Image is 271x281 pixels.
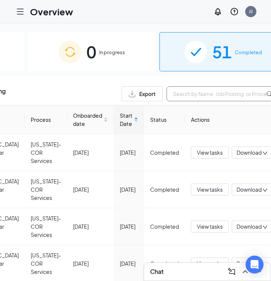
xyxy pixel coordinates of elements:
span: Onboarded date [73,111,102,128]
span: Download [237,260,262,268]
button: ComposeMessage [226,266,238,278]
span: In progress [99,49,125,56]
span: Download [237,223,262,231]
span: Export [139,91,156,96]
th: Status [144,105,185,134]
span: Completed [235,49,262,56]
h3: Chat [150,268,164,276]
span: View tasks [197,222,223,231]
div: [DATE] [73,259,108,268]
span: 51 [212,39,232,65]
div: [DATE] [120,222,138,231]
div: Completed [150,259,179,268]
span: Download [237,186,262,194]
button: View tasks [191,257,229,269]
th: Process [25,105,67,134]
h1: Overview [30,5,73,18]
svg: ComposeMessage [227,267,236,276]
svg: Hamburger [16,7,25,16]
span: down [262,188,268,193]
svg: Notifications [213,7,222,16]
button: View tasks [191,220,229,232]
div: JJ [249,8,253,15]
button: View tasks [191,146,229,158]
span: down [262,225,268,230]
td: [US_STATE]- COR Services [25,208,67,245]
div: Completed [150,148,179,157]
div: [DATE] [120,259,138,268]
span: View tasks [197,259,223,268]
span: Start Date [120,111,133,128]
td: [US_STATE]- COR Services [25,171,67,208]
span: View tasks [197,185,223,194]
div: [DATE] [120,148,138,157]
button: Export [122,86,163,101]
div: [DATE] [73,185,108,194]
svg: ChevronUp [241,267,250,276]
td: [US_STATE]- COR Services [25,134,67,171]
span: Download [237,149,262,157]
div: Completed [150,185,179,194]
button: View tasks [191,183,229,195]
span: 0 [86,39,96,65]
button: ChevronUp [239,266,251,278]
span: down [262,151,268,156]
div: [DATE] [120,185,138,194]
th: Onboarded date [67,105,114,134]
div: Completed [150,222,179,231]
span: down [262,262,268,267]
svg: QuestionInfo [230,7,239,16]
div: Open Intercom Messenger [246,256,264,274]
div: [DATE] [73,222,108,231]
div: [DATE] [73,148,108,157]
span: View tasks [197,148,223,157]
